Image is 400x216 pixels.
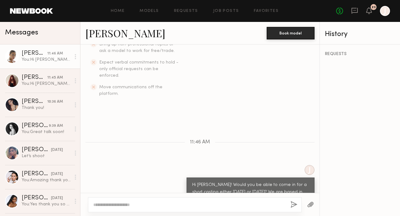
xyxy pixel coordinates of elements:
[213,9,239,13] a: Job Posts
[372,6,376,9] div: 23
[22,75,47,81] div: [PERSON_NAME]
[99,60,178,78] span: Expect verbal commitments to hold - only official requests can be enforced.
[85,26,165,40] a: [PERSON_NAME]
[174,9,198,13] a: Requests
[190,140,210,145] span: 11:46 AM
[51,171,63,177] div: [DATE]
[22,81,71,87] div: You: Hi [PERSON_NAME]! Would you be able to come in for a short casting sometime [DATE] or [DATE]...
[47,99,63,105] div: 10:36 AM
[22,105,71,111] div: Thank you!
[47,51,63,57] div: 11:46 AM
[51,147,63,153] div: [DATE]
[111,9,125,13] a: Home
[22,171,51,177] div: [PERSON_NAME]
[22,201,71,207] div: You: Yes thank you so much!! :)
[5,29,38,36] span: Messages
[47,75,63,81] div: 11:45 AM
[22,147,51,153] div: [PERSON_NAME]
[22,57,71,63] div: You: Hi [PERSON_NAME]! Would you be able to come in for a short casting either [DATE] or [DATE]? ...
[22,129,71,135] div: You: Great talk soon!
[22,50,47,57] div: [PERSON_NAME]
[267,27,315,39] button: Book model
[22,99,47,105] div: [PERSON_NAME]
[99,85,162,96] span: Move communications off the platform.
[51,195,63,201] div: [DATE]
[140,9,159,13] a: Models
[254,9,279,13] a: Favorites
[267,30,315,35] a: Book model
[49,123,63,129] div: 9:39 AM
[22,195,51,201] div: [PERSON_NAME]
[192,182,309,203] div: Hi [PERSON_NAME]! Would you be able to come in for a short casting either [DATE] or [DATE]? We ar...
[325,31,395,38] div: History
[22,177,71,183] div: You: Amazing thank you so much!
[380,6,390,16] a: J
[22,153,71,159] div: Let’s shoot
[22,123,49,129] div: [PERSON_NAME]
[325,52,395,56] div: REQUESTS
